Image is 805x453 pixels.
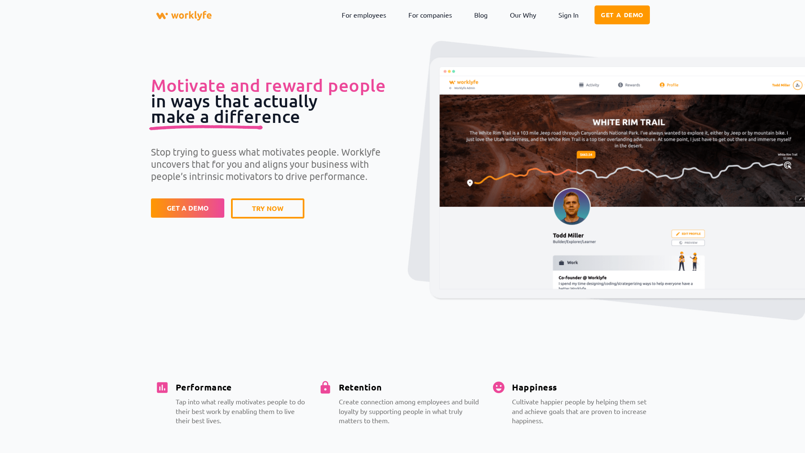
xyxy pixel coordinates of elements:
[339,381,382,393] span: Retention
[512,397,650,425] p: Cultivate happier people by helping them set and achieve goals that are proven to increase happin...
[402,5,458,24] a: For companies
[595,5,650,24] a: Get a Demo
[151,75,386,127] b: in ways that actually make a difference
[167,205,209,211] span: GET A DEMO
[252,205,283,212] span: TRY NOW
[339,397,483,425] p: Create connection among employees and build loyalty by supporting people in what truly matters to...
[335,5,392,24] a: For employees
[155,4,213,27] img: Worklyfe Logo
[468,5,494,24] a: Blog
[151,146,402,182] p: Stop trying to guess what motivates people. Worklyfe uncovers that for you and aligns your busine...
[512,381,557,393] span: Happiness
[504,5,543,24] a: Our Why
[231,198,304,219] a: TRY NOW
[552,5,585,24] a: Sign In
[176,381,232,393] span: Performance
[176,397,310,425] p: Tap into what really motivates people to do their best work by enabling them to live their best l...
[151,198,224,218] a: GET A DEMO
[151,75,386,96] span: Motivate and reward people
